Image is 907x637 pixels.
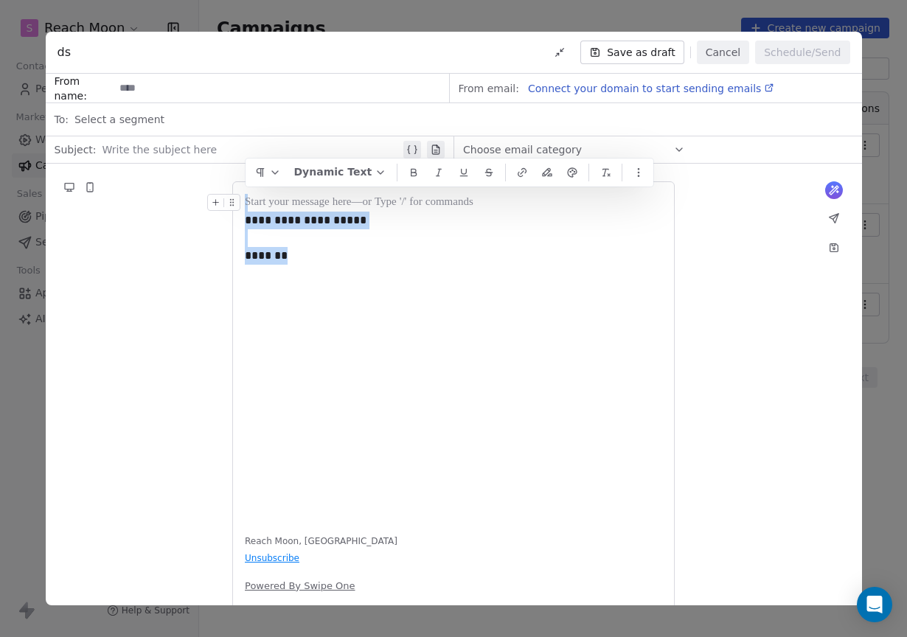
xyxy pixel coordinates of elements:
span: ds [58,43,72,61]
button: Cancel [697,41,749,64]
span: To: [55,112,69,127]
div: Open Intercom Messenger [857,587,892,622]
span: From name: [55,74,114,103]
span: Connect your domain to start sending emails [528,83,761,94]
button: Schedule/Send [755,41,849,64]
span: Choose email category [463,142,582,157]
span: From email: [459,81,519,96]
button: Dynamic Text [288,161,393,184]
a: Connect your domain to start sending emails [522,80,774,97]
span: Select a segment [74,112,164,127]
button: Save as draft [580,41,684,64]
span: Subject: [55,142,97,161]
